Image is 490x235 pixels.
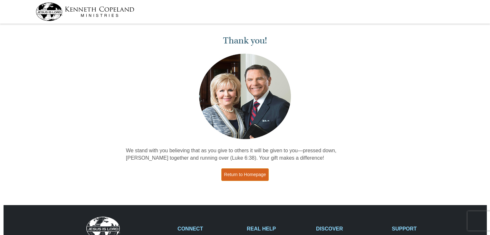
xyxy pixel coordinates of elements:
img: kcm-header-logo.svg [36,3,134,21]
h2: REAL HELP [247,226,309,232]
h2: DISCOVER [316,226,385,232]
p: We stand with you believing that as you give to others it will be given to you—pressed down, [PER... [126,147,364,162]
img: Kenneth and Gloria [197,52,293,141]
h2: CONNECT [178,226,240,232]
h2: SUPPORT [392,226,454,232]
a: Return to Homepage [221,168,269,181]
h1: Thank you! [126,35,364,46]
